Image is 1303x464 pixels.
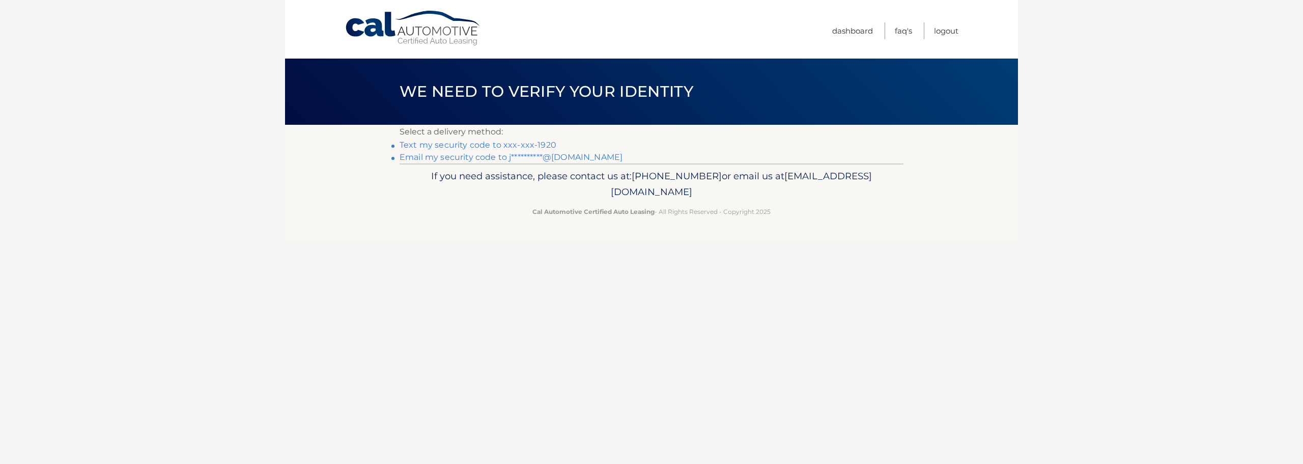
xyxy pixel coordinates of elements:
[406,168,897,201] p: If you need assistance, please contact us at: or email us at
[934,22,958,39] a: Logout
[632,170,722,182] span: [PHONE_NUMBER]
[832,22,873,39] a: Dashboard
[400,140,556,150] a: Text my security code to xxx-xxx-1920
[400,125,903,139] p: Select a delivery method:
[400,152,622,162] a: Email my security code to j**********@[DOMAIN_NAME]
[406,206,897,217] p: - All Rights Reserved - Copyright 2025
[400,82,693,101] span: We need to verify your identity
[345,10,482,46] a: Cal Automotive
[895,22,912,39] a: FAQ's
[532,208,655,215] strong: Cal Automotive Certified Auto Leasing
